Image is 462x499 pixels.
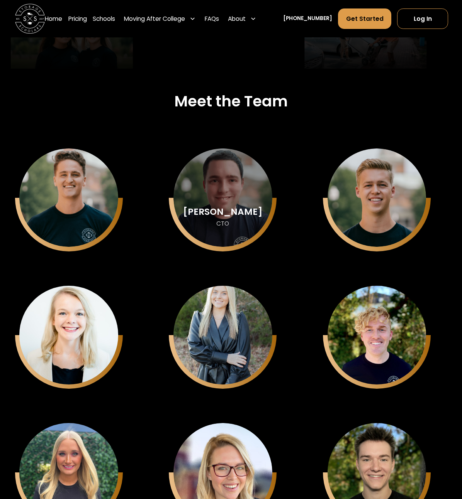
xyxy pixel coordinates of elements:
[121,8,199,29] div: Moving After College
[225,8,259,29] div: About
[174,93,288,110] h3: Meet the Team
[183,207,262,217] div: [PERSON_NAME]
[205,8,219,29] a: FAQs
[45,8,62,29] a: Home
[216,220,229,228] div: CTO
[124,14,185,23] div: Moving After College
[15,4,45,34] img: Storage Scholars main logo
[68,8,87,29] a: Pricing
[397,8,448,29] a: Log In
[228,14,246,23] div: About
[283,15,332,22] a: [PHONE_NUMBER]
[338,8,391,29] a: Get Started
[93,8,115,29] a: Schools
